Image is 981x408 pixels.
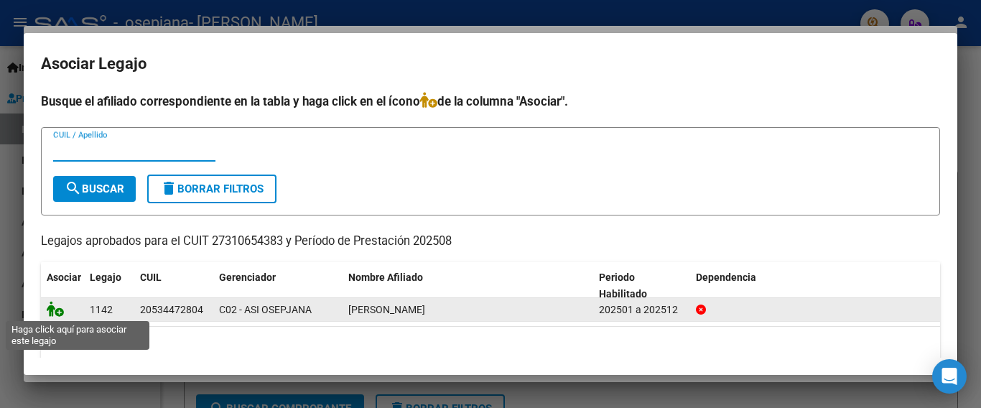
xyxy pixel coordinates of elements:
button: Buscar [53,176,136,202]
h4: Busque el afiliado correspondiente en la tabla y haga click en el ícono de la columna "Asociar". [41,92,940,111]
p: Legajos aprobados para el CUIT 27310654383 y Período de Prestación 202508 [41,233,940,251]
span: Periodo Habilitado [599,272,647,300]
mat-icon: search [65,180,82,197]
span: ORELLANA SEBASTIAN GAEL [348,304,425,315]
span: CUIL [140,272,162,283]
span: Buscar [65,182,124,195]
datatable-header-cell: Periodo Habilitado [593,262,690,310]
datatable-header-cell: Dependencia [690,262,941,310]
datatable-header-cell: CUIL [134,262,213,310]
div: 20534472804 [140,302,203,318]
span: 1142 [90,304,113,315]
datatable-header-cell: Nombre Afiliado [343,262,593,310]
span: Nombre Afiliado [348,272,423,283]
span: Gerenciador [219,272,276,283]
mat-icon: delete [160,180,177,197]
button: Borrar Filtros [147,175,276,203]
datatable-header-cell: Asociar [41,262,84,310]
datatable-header-cell: Gerenciador [213,262,343,310]
span: Legajo [90,272,121,283]
div: Open Intercom Messenger [932,359,967,394]
span: Asociar [47,272,81,283]
span: Dependencia [696,272,756,283]
datatable-header-cell: Legajo [84,262,134,310]
div: 202501 a 202512 [599,302,684,318]
div: 1 registros [41,327,940,363]
span: C02 - ASI OSEPJANA [219,304,312,315]
h2: Asociar Legajo [41,50,940,78]
span: Borrar Filtros [160,182,264,195]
